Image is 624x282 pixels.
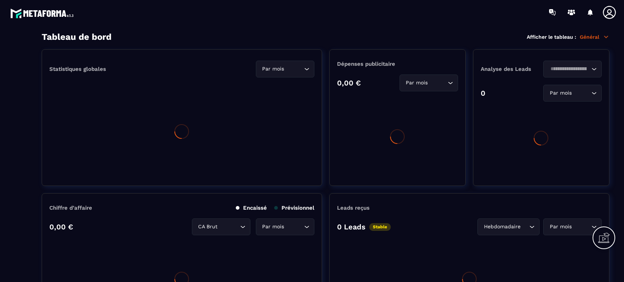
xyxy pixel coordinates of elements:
div: Search for option [192,218,250,235]
p: Analyse des Leads [481,66,541,72]
input: Search for option [430,79,446,87]
p: Dépenses publicitaire [337,61,458,67]
input: Search for option [286,65,302,73]
span: Par mois [548,89,573,97]
div: Search for option [543,61,602,77]
p: Encaissé [236,205,267,211]
p: Afficher le tableau : [527,34,576,40]
p: 0,00 € [49,222,73,231]
p: Prévisionnel [274,205,314,211]
input: Search for option [219,223,238,231]
p: 0,00 € [337,79,361,87]
p: Général [580,34,609,40]
input: Search for option [548,65,590,73]
input: Search for option [286,223,302,231]
div: Search for option [477,218,540,235]
p: 0 [481,89,485,98]
p: Statistiques globales [49,66,106,72]
p: Leads reçus [337,205,370,211]
span: Par mois [261,223,286,231]
div: Search for option [543,85,602,102]
span: Par mois [404,79,430,87]
div: Search for option [256,218,314,235]
div: Search for option [543,218,602,235]
span: Par mois [548,223,573,231]
input: Search for option [573,89,590,97]
span: Hebdomadaire [482,223,522,231]
input: Search for option [573,223,590,231]
p: Stable [369,223,391,231]
div: Search for option [256,61,314,77]
span: CA Brut [197,223,219,231]
img: logo [10,7,76,20]
p: Chiffre d’affaire [49,205,92,211]
h3: Tableau de bord [42,32,111,42]
p: 0 Leads [337,222,366,231]
div: Search for option [400,75,458,91]
input: Search for option [522,223,527,231]
span: Par mois [261,65,286,73]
